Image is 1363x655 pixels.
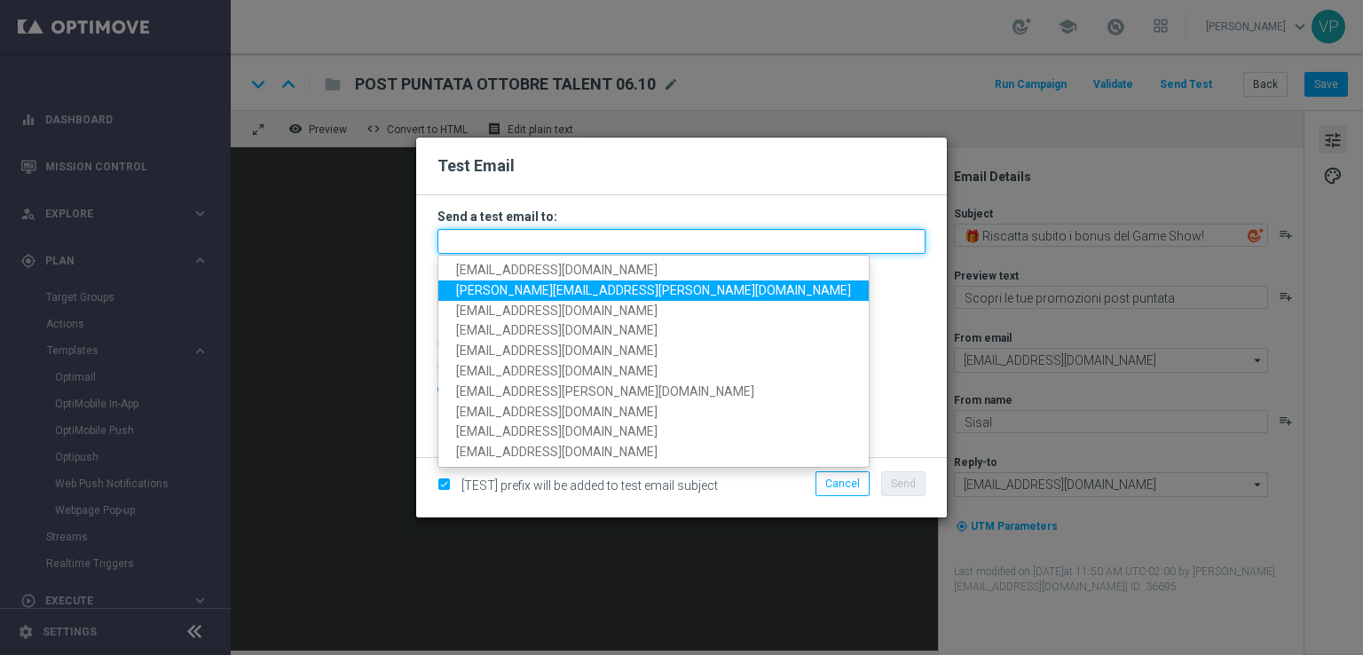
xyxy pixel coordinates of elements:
[456,424,658,438] span: [EMAIL_ADDRESS][DOMAIN_NAME]
[456,303,658,317] span: [EMAIL_ADDRESS][DOMAIN_NAME]
[438,361,869,382] a: [EMAIL_ADDRESS][DOMAIN_NAME]
[438,341,869,361] a: [EMAIL_ADDRESS][DOMAIN_NAME]
[437,209,926,225] h3: Send a test email to:
[438,382,869,402] a: [EMAIL_ADDRESS][PERSON_NAME][DOMAIN_NAME]
[815,471,870,496] button: Cancel
[456,384,754,399] span: [EMAIL_ADDRESS][PERSON_NAME][DOMAIN_NAME]
[456,445,658,459] span: [EMAIL_ADDRESS][DOMAIN_NAME]
[461,478,718,493] span: [TEST] prefix will be added to test email subject
[438,260,869,280] a: [EMAIL_ADDRESS][DOMAIN_NAME]
[891,477,916,490] span: Send
[438,401,869,422] a: [EMAIL_ADDRESS][DOMAIN_NAME]
[438,300,869,320] a: [EMAIL_ADDRESS][DOMAIN_NAME]
[456,263,658,277] span: [EMAIL_ADDRESS][DOMAIN_NAME]
[438,422,869,442] a: [EMAIL_ADDRESS][DOMAIN_NAME]
[456,364,658,378] span: [EMAIL_ADDRESS][DOMAIN_NAME]
[881,471,926,496] button: Send
[438,280,869,301] a: [PERSON_NAME][EMAIL_ADDRESS][PERSON_NAME][DOMAIN_NAME]
[456,404,658,418] span: [EMAIL_ADDRESS][DOMAIN_NAME]
[456,283,851,297] span: [PERSON_NAME][EMAIL_ADDRESS][PERSON_NAME][DOMAIN_NAME]
[438,442,869,462] a: [EMAIL_ADDRESS][DOMAIN_NAME]
[438,320,869,341] a: [EMAIL_ADDRESS][DOMAIN_NAME]
[437,155,926,177] h2: Test Email
[456,343,658,358] span: [EMAIL_ADDRESS][DOMAIN_NAME]
[456,323,658,337] span: [EMAIL_ADDRESS][DOMAIN_NAME]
